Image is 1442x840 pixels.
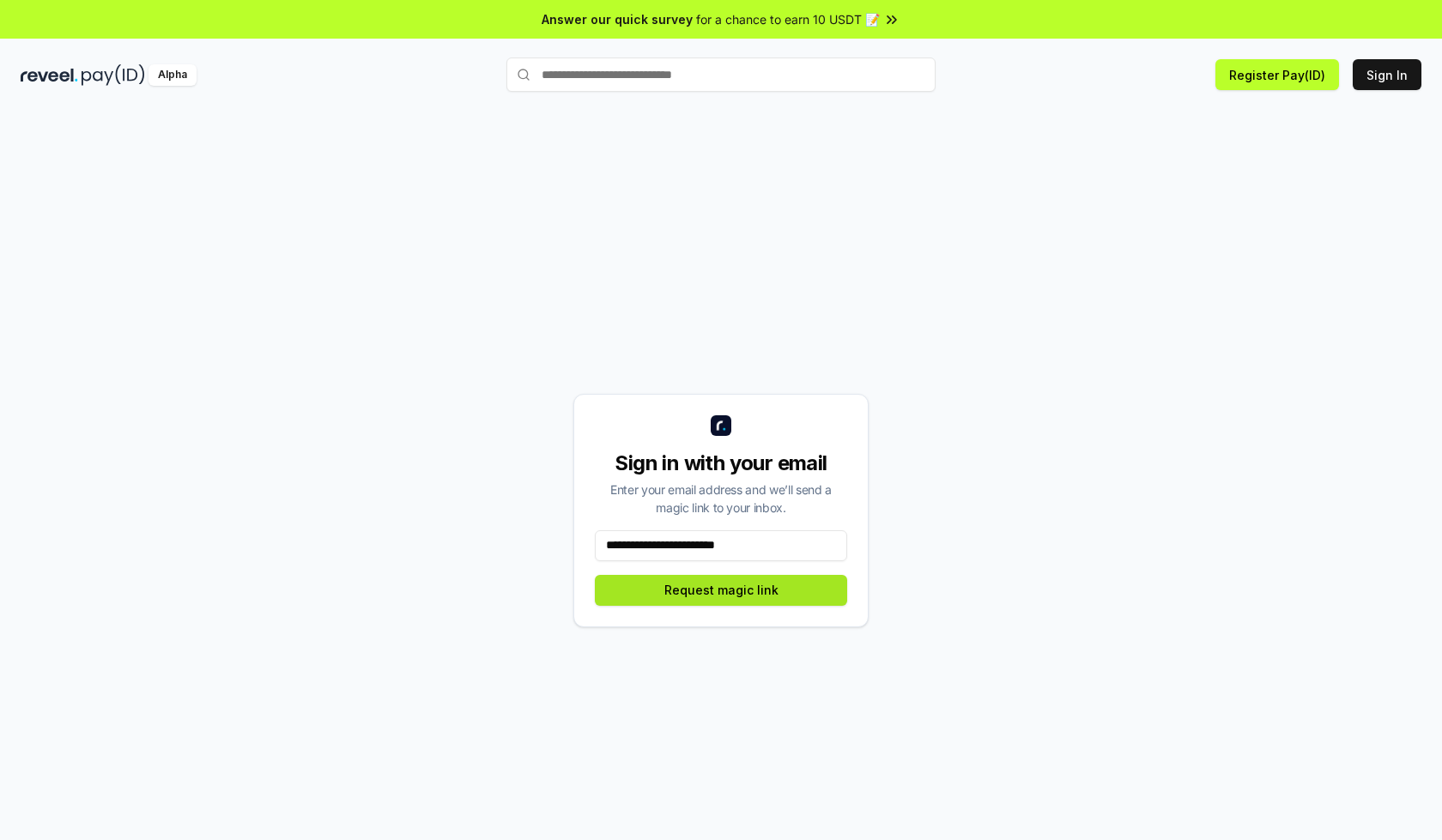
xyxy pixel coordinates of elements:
div: Sign in with your email [595,450,847,477]
img: pay_id [82,64,145,86]
img: reveel_dark [21,64,78,86]
div: Enter your email address and we’ll send a magic link to your inbox. [595,480,847,517]
div: Alpha [148,64,197,86]
button: Request magic link [595,575,847,606]
span: for a chance to earn 10 USDT 📝 [696,10,880,28]
button: Sign In [1353,59,1421,90]
img: logo_small [711,415,731,436]
button: Register Pay(ID) [1215,59,1339,90]
span: Answer our quick survey [542,10,693,28]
